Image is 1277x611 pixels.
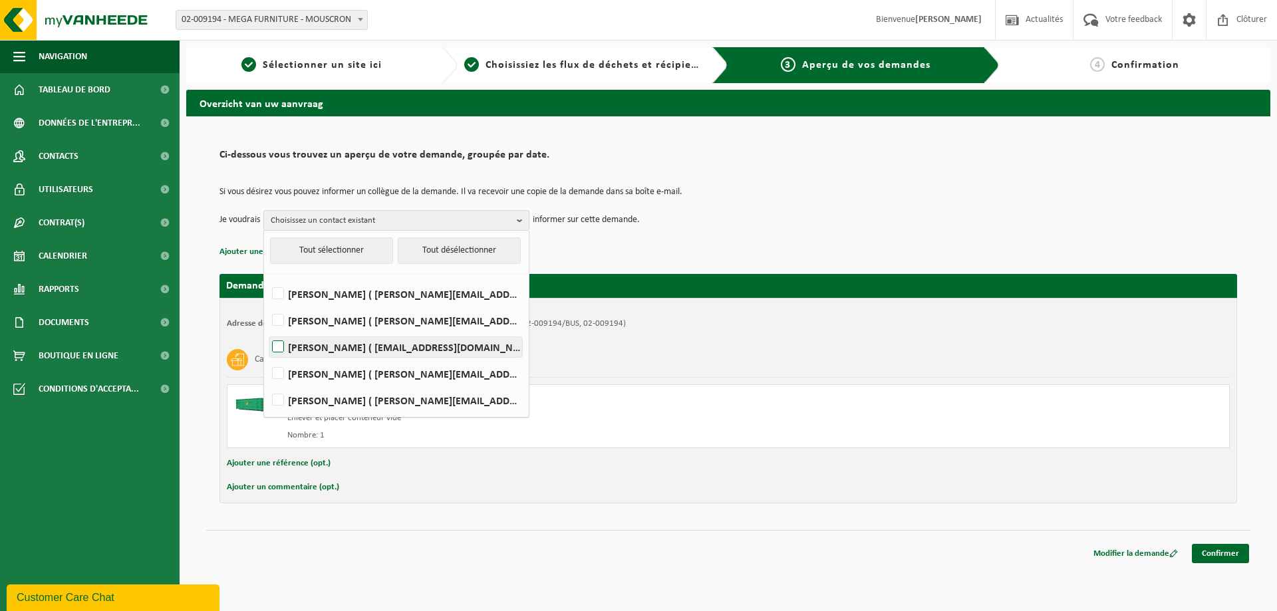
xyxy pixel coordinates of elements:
[219,210,260,230] p: Je voudrais
[241,57,256,72] span: 1
[398,237,521,264] button: Tout désélectionner
[915,15,982,25] strong: [PERSON_NAME]
[802,60,930,70] span: Aperçu de vos demandes
[39,73,110,106] span: Tableau de bord
[7,582,222,611] iframe: chat widget
[263,210,529,230] button: Choisissez un contact existant
[269,284,522,304] label: [PERSON_NAME] ( [PERSON_NAME][EMAIL_ADDRESS][DOMAIN_NAME] )
[227,479,339,496] button: Ajouter un commentaire (opt.)
[1083,544,1188,563] a: Modifier la demande
[39,239,87,273] span: Calendrier
[486,60,707,70] span: Choisissiez les flux de déchets et récipients
[781,57,795,72] span: 3
[219,150,1237,168] h2: Ci-dessous vous trouvez un aperçu de votre demande, groupée par date.
[269,337,522,357] label: [PERSON_NAME] ( [EMAIL_ADDRESS][DOMAIN_NAME] )
[1090,57,1105,72] span: 4
[219,187,1237,197] p: Si vous désirez vous pouvez informer un collègue de la demande. Il va recevoir une copie de la de...
[39,40,87,73] span: Navigation
[1111,60,1179,70] span: Confirmation
[39,372,139,406] span: Conditions d'accepta...
[39,273,79,306] span: Rapports
[39,306,89,339] span: Documents
[176,11,367,29] span: 02-009194 - MEGA FURNITURE - MOUSCRON
[464,57,479,72] span: 2
[39,339,118,372] span: Boutique en ligne
[533,210,640,230] p: informer sur cette demande.
[193,57,431,73] a: 1Sélectionner un site ici
[287,430,781,441] div: Nombre: 1
[227,455,331,472] button: Ajouter une référence (opt.)
[227,319,311,328] strong: Adresse de placement:
[1192,544,1249,563] a: Confirmer
[269,310,522,330] label: [PERSON_NAME] ( [PERSON_NAME][EMAIL_ADDRESS][PERSON_NAME][DOMAIN_NAME] )
[269,390,522,410] label: [PERSON_NAME] ( [PERSON_NAME][EMAIL_ADDRESS][DOMAIN_NAME] )
[263,60,382,70] span: Sélectionner un site ici
[255,349,297,370] h3: Carton plat
[39,206,84,239] span: Contrat(s)
[271,211,511,231] span: Choisissez un contact existant
[269,364,522,384] label: [PERSON_NAME] ( [PERSON_NAME][EMAIL_ADDRESS][DOMAIN_NAME] )
[234,392,274,412] img: HK-XC-20-GN-00.png
[464,57,702,73] a: 2Choisissiez les flux de déchets et récipients
[39,106,140,140] span: Données de l'entrepr...
[270,237,393,264] button: Tout sélectionner
[219,243,323,261] button: Ajouter une référence (opt.)
[39,173,93,206] span: Utilisateurs
[39,140,78,173] span: Contacts
[226,281,327,291] strong: Demande pour [DATE]
[176,10,368,30] span: 02-009194 - MEGA FURNITURE - MOUSCRON
[186,90,1270,116] h2: Overzicht van uw aanvraag
[287,413,781,424] div: Enlever et placer conteneur vide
